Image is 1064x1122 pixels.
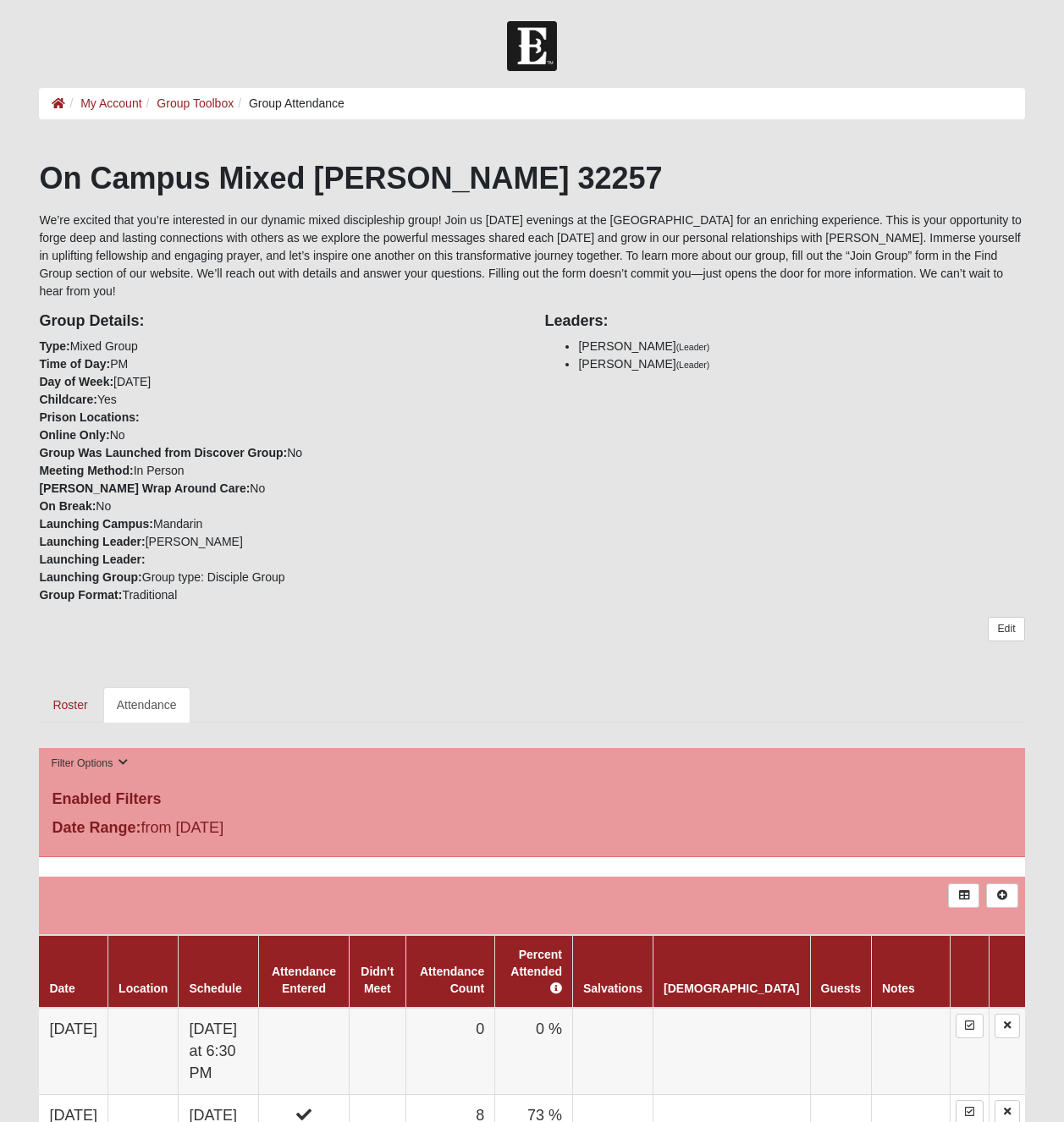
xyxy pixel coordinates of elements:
[544,312,1024,331] h4: Leaders:
[39,375,113,388] strong: Day of Week:
[420,965,484,995] a: Attendance Count
[39,687,101,723] a: Roster
[676,360,710,370] small: (Leader)
[39,312,519,331] h4: Group Details:
[510,948,562,995] a: Percent Attended
[103,687,190,723] a: Attendance
[52,817,141,839] label: Date Range:
[39,446,287,459] strong: Group Was Launched from Discover Group:
[39,570,141,584] strong: Launching Group:
[39,464,133,477] strong: Meeting Method:
[39,357,110,371] strong: Time of Day:
[39,481,250,495] strong: [PERSON_NAME] Wrap Around Care:
[986,883,1017,908] a: Alt+N
[578,338,1024,355] li: [PERSON_NAME]
[882,982,915,995] a: Notes
[179,1008,259,1095] td: [DATE] at 6:30 PM
[39,588,122,602] strong: Group Format:
[39,499,96,513] strong: On Break:
[39,535,145,548] strong: Launching Leader:
[49,982,74,995] a: Date
[272,965,336,995] a: Attendance Entered
[234,95,345,113] li: Group Attendance
[39,1008,108,1095] td: [DATE]
[810,935,871,1008] th: Guests
[39,393,96,406] strong: Childcare:
[189,982,241,995] a: Schedule
[676,342,710,352] small: (Leader)
[405,1008,494,1095] td: 0
[157,96,234,110] a: Group Toolbox
[995,1014,1020,1038] a: Delete
[26,300,532,604] div: Mixed Group PM [DATE] Yes No No In Person No No Mandarin [PERSON_NAME] Group type: Disciple Group...
[956,1014,984,1038] a: Enter Attendance
[507,21,557,71] img: Church of Eleven22 Logo
[80,96,141,110] a: My Account
[46,755,133,773] button: Filter Options
[948,883,979,908] a: Export to Excel
[39,517,153,531] strong: Launching Campus:
[39,160,1024,196] h1: On Campus Mixed [PERSON_NAME] 32257
[39,160,1024,723] div: We’re excited that you’re interested in our dynamic mixed discipleship group! Join us [DATE] even...
[39,553,145,566] strong: Launching Leader:
[653,935,810,1008] th: [DEMOGRAPHIC_DATA]
[39,428,109,442] strong: Online Only:
[578,355,1024,373] li: [PERSON_NAME]
[39,339,69,353] strong: Type:
[572,935,653,1008] th: Salvations
[988,617,1024,641] a: Edit
[119,982,168,995] a: Location
[39,817,367,844] div: from [DATE]
[39,410,139,424] strong: Prison Locations:
[495,1008,573,1095] td: 0 %
[52,790,1012,809] h4: Enabled Filters
[361,965,394,995] a: Didn't Meet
